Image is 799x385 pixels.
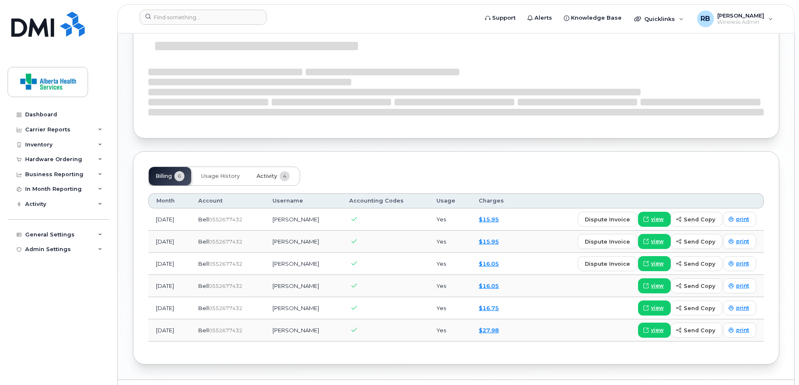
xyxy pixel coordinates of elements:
[257,173,277,180] span: Activity
[479,216,499,223] a: $15.95
[736,238,749,245] span: print
[717,12,764,19] span: [PERSON_NAME]
[148,319,191,341] td: [DATE]
[585,260,630,268] span: dispute invoice
[148,297,191,319] td: [DATE]
[534,14,552,22] span: Alerts
[201,173,240,180] span: Usage History
[265,231,342,253] td: [PERSON_NAME]
[651,238,664,245] span: view
[651,326,664,334] span: view
[148,275,191,297] td: [DATE]
[209,216,242,223] span: 0552677432
[479,10,521,26] a: Support
[191,193,265,208] th: Account
[671,278,722,293] button: send copy
[578,212,637,227] button: dispute invoice
[558,10,628,26] a: Knowledge Base
[429,275,471,297] td: Yes
[342,193,429,208] th: Accounting Codes
[736,326,749,334] span: print
[723,234,756,249] a: print
[198,216,209,223] span: Bell
[736,282,749,290] span: print
[684,216,715,223] span: send copy
[198,282,209,289] span: Bell
[265,297,342,319] td: [PERSON_NAME]
[429,253,471,275] td: Yes
[671,234,722,249] button: send copy
[479,282,499,289] a: $16.05
[638,256,671,271] a: view
[578,234,637,249] button: dispute invoice
[651,260,664,267] span: view
[638,300,671,316] a: view
[723,256,756,271] a: print
[198,260,209,267] span: Bell
[198,327,209,334] span: Bell
[148,253,191,275] td: [DATE]
[671,212,722,227] button: send copy
[651,304,664,312] span: view
[479,327,499,334] a: $27.98
[265,275,342,297] td: [PERSON_NAME]
[280,171,290,181] span: 4
[585,238,630,246] span: dispute invoice
[578,256,637,271] button: dispute invoice
[628,10,690,27] div: Quicklinks
[429,208,471,231] td: Yes
[148,231,191,253] td: [DATE]
[209,305,242,311] span: 0552677432
[209,261,242,267] span: 0552677432
[671,256,722,271] button: send copy
[723,300,756,316] a: print
[198,305,209,311] span: Bell
[717,19,764,26] span: Wireless Admin
[479,260,499,267] a: $16.05
[429,297,471,319] td: Yes
[736,216,749,223] span: print
[651,216,664,223] span: view
[736,304,749,312] span: print
[638,278,671,293] a: view
[521,10,558,26] a: Alerts
[638,212,671,227] a: view
[684,326,715,334] span: send copy
[265,253,342,275] td: [PERSON_NAME]
[492,14,516,22] span: Support
[723,212,756,227] a: print
[736,260,749,267] span: print
[148,193,191,208] th: Month
[723,278,756,293] a: print
[198,238,209,245] span: Bell
[671,300,722,316] button: send copy
[571,14,622,22] span: Knowledge Base
[209,239,242,245] span: 0552677432
[684,282,715,290] span: send copy
[140,10,267,25] input: Find something...
[684,238,715,246] span: send copy
[671,323,722,338] button: send copy
[723,323,756,338] a: print
[638,323,671,338] a: view
[471,193,521,208] th: Charges
[644,15,675,22] span: Quicklinks
[209,327,242,334] span: 0552677432
[265,193,342,208] th: Username
[429,193,471,208] th: Usage
[684,304,715,312] span: send copy
[265,319,342,341] td: [PERSON_NAME]
[429,319,471,341] td: Yes
[429,231,471,253] td: Yes
[684,260,715,268] span: send copy
[638,234,671,249] a: view
[209,283,242,289] span: 0552677432
[691,10,779,27] div: Ryan Ballesteros
[479,305,499,311] a: $16.75
[700,14,710,24] span: RB
[479,238,499,245] a: $15.95
[265,208,342,231] td: [PERSON_NAME]
[148,208,191,231] td: [DATE]
[585,216,630,223] span: dispute invoice
[651,282,664,290] span: view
